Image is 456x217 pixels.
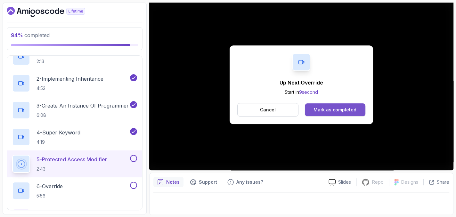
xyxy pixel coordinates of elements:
div: Mark as completed [313,107,356,113]
p: 7 - Quiz [37,209,53,216]
p: Any issues? [236,179,263,185]
p: Support [199,179,217,185]
button: Mark as completed [305,103,365,116]
p: Start in [280,89,323,95]
p: Cancel [260,107,276,113]
p: 5:56 [37,193,63,199]
button: Cancel [237,103,298,117]
button: 2-Implementing Inheritance4:52 [12,74,137,92]
p: 5 - Protected Access Modifier [37,156,107,163]
button: notes button [153,177,183,187]
button: Feedback button [224,177,267,187]
p: 4:52 [37,85,103,92]
p: 6 - Override [37,182,63,190]
p: Designs [401,179,418,185]
p: 4 - Super Keyword [37,129,80,136]
p: Slides [338,179,351,185]
p: 2:43 [37,166,107,172]
p: 2 - Implementing Inheritance [37,75,103,83]
p: Notes [166,179,180,185]
button: Support button [186,177,221,187]
a: Dashboard [7,7,100,17]
a: Slides [323,179,356,186]
p: 2:13 [37,58,88,65]
span: 94 % [11,32,23,38]
span: completed [11,32,50,38]
p: 3 - Create An Instance Of Programmer [37,102,129,109]
span: 9 second [299,89,318,95]
p: Share [437,179,449,185]
p: Up Next: Override [280,79,323,86]
button: 5-Protected Access Modifier2:43 [12,155,137,173]
p: 6:08 [37,112,129,118]
p: 4:19 [37,139,80,145]
button: 1-What Is Inheritance2:13 [12,47,137,65]
p: Repo [372,179,384,185]
button: 4-Super Keyword4:19 [12,128,137,146]
button: 6-Override5:56 [12,182,137,200]
button: Share [423,179,449,185]
button: 3-Create An Instance Of Programmer6:08 [12,101,137,119]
